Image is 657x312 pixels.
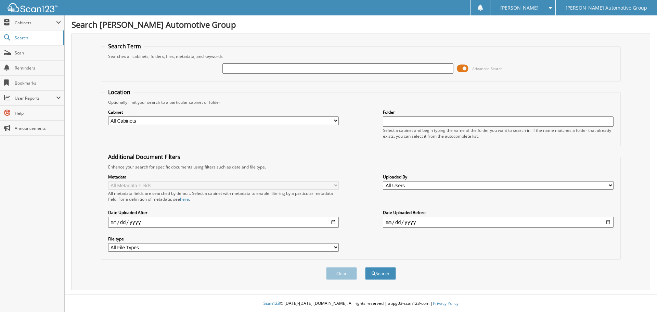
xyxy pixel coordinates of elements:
input: start [108,217,339,228]
span: Scan [15,50,61,56]
label: Date Uploaded After [108,210,339,215]
span: Announcements [15,125,61,131]
span: Advanced Search [472,66,503,71]
span: Help [15,110,61,116]
h1: Search [PERSON_NAME] Automotive Group [72,19,650,30]
img: scan123-logo-white.svg [7,3,58,12]
button: Search [365,267,396,280]
legend: Search Term [105,42,144,50]
span: [PERSON_NAME] [500,6,539,10]
legend: Location [105,88,134,96]
div: © [DATE]-[DATE] [DOMAIN_NAME]. All rights reserved | appg03-scan123-com | [65,295,657,312]
span: Cabinets [15,20,56,26]
label: File type [108,236,339,242]
div: Enhance your search for specific documents using filters such as date and file type. [105,164,617,170]
span: Reminders [15,65,61,71]
div: Optionally limit your search to a particular cabinet or folder [105,99,617,105]
a: Privacy Policy [433,300,459,306]
input: end [383,217,614,228]
a: here [180,196,189,202]
label: Metadata [108,174,339,180]
legend: Additional Document Filters [105,153,184,161]
span: [PERSON_NAME] Automotive Group [566,6,647,10]
label: Folder [383,109,614,115]
div: Select a cabinet and begin typing the name of the folder you want to search in. If the name match... [383,127,614,139]
span: Search [15,35,60,41]
label: Uploaded By [383,174,614,180]
span: Bookmarks [15,80,61,86]
label: Date Uploaded Before [383,210,614,215]
button: Clear [326,267,357,280]
div: Searches all cabinets, folders, files, metadata, and keywords [105,53,617,59]
div: All metadata fields are searched by default. Select a cabinet with metadata to enable filtering b... [108,190,339,202]
span: User Reports [15,95,56,101]
span: Scan123 [263,300,280,306]
label: Cabinet [108,109,339,115]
